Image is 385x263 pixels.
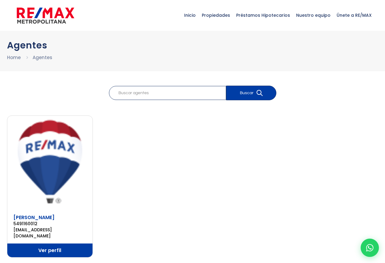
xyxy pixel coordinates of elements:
[7,54,21,61] a: Home
[233,6,293,24] span: Préstamos Hipotecarios
[13,221,87,227] a: 5491160012
[13,214,54,221] a: [PERSON_NAME]
[226,86,276,100] button: Buscar
[7,243,93,257] a: Ver perfil
[7,116,93,207] img: Florencia Martínez
[13,227,87,239] a: [EMAIL_ADDRESS][DOMAIN_NAME]
[109,86,226,100] input: Buscar agentes
[181,6,199,24] span: Inicio
[334,6,375,24] span: Únete a RE/MAX
[199,6,233,24] span: Propiedades
[33,54,52,61] li: Agentes
[293,6,334,24] span: Nuestro equipo
[17,6,74,25] img: remax-metropolitana-logo
[7,40,378,51] h1: Agentes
